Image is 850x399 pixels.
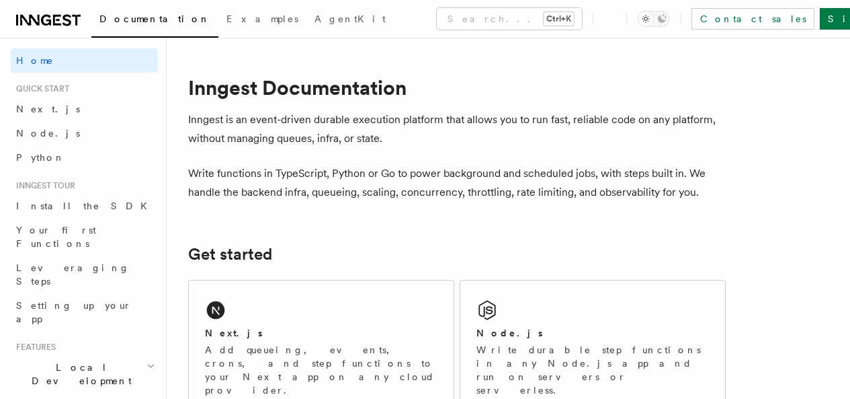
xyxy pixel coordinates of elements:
[205,343,437,397] p: Add queueing, events, crons, and step functions to your Next app on any cloud provider.
[306,4,394,36] a: AgentKit
[188,164,726,202] p: Write functions in TypeScript, Python or Go to power background and scheduled jobs, with steps bu...
[11,218,158,256] a: Your first Functions
[11,194,158,218] a: Install the SDK
[16,262,130,287] span: Leveraging Steps
[476,326,543,340] h2: Node.js
[16,104,80,114] span: Next.js
[99,13,210,24] span: Documentation
[16,300,132,324] span: Setting up your app
[638,11,670,27] button: Toggle dark mode
[11,145,158,170] a: Python
[188,245,272,264] a: Get started
[16,54,54,67] span: Home
[16,128,80,139] span: Node.js
[11,355,158,393] button: Local Development
[11,97,158,121] a: Next.js
[16,201,155,211] span: Install the SDK
[11,180,75,191] span: Inngest tour
[218,4,306,36] a: Examples
[437,8,582,30] button: Search...Ctrl+K
[11,293,158,331] a: Setting up your app
[691,8,814,30] a: Contact sales
[91,4,218,38] a: Documentation
[11,83,69,94] span: Quick start
[11,342,56,353] span: Features
[16,225,96,249] span: Your first Functions
[226,13,298,24] span: Examples
[544,12,574,26] kbd: Ctrl+K
[188,110,726,148] p: Inngest is an event-driven durable execution platform that allows you to run fast, reliable code ...
[314,13,386,24] span: AgentKit
[11,121,158,145] a: Node.js
[11,256,158,293] a: Leveraging Steps
[205,326,263,340] h2: Next.js
[16,152,65,163] span: Python
[11,48,158,73] a: Home
[476,343,709,397] p: Write durable step functions in any Node.js app and run on servers or serverless.
[11,361,146,388] span: Local Development
[188,75,726,100] h1: Inngest Documentation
